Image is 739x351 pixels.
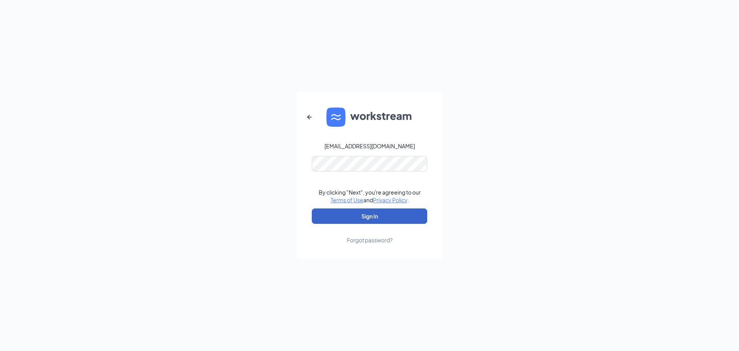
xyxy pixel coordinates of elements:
[312,208,427,224] button: Sign In
[300,108,319,126] button: ArrowLeftNew
[331,196,363,203] a: Terms of Use
[373,196,407,203] a: Privacy Policy
[319,188,421,204] div: By clicking "Next", you're agreeing to our and .
[326,107,413,127] img: WS logo and Workstream text
[305,113,314,122] svg: ArrowLeftNew
[347,224,393,244] a: Forgot password?
[324,142,415,150] div: [EMAIL_ADDRESS][DOMAIN_NAME]
[347,236,393,244] div: Forgot password?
